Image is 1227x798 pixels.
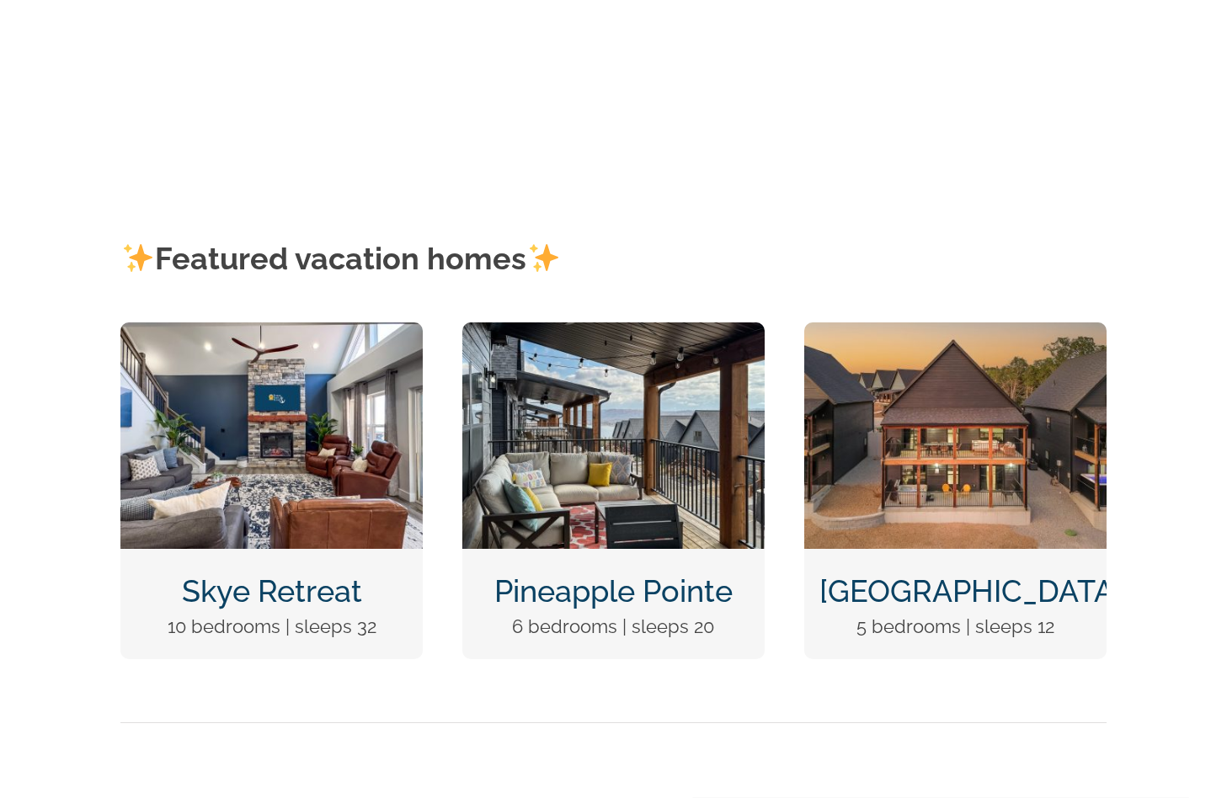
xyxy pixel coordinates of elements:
p: 5 bedrooms | sleeps 12 [819,612,1091,641]
img: ✨ [529,242,559,273]
p: 10 bedrooms | sleeps 32 [136,612,408,641]
a: DCIM100MEDIADJI_0124.JPG [804,321,1107,343]
a: Pineapple Pointe Christmas at Table Rock Lake Branson Missouri-1416 [462,321,765,343]
a: [GEOGRAPHIC_DATA] [819,573,1123,609]
strong: Featured vacation homes [120,241,561,276]
img: ✨ [123,242,153,273]
a: Skye Retreat [182,573,362,609]
a: Skye Retreat at Table Rock Lake-3004-Edit [120,321,423,343]
a: Pineapple Pointe [494,573,733,609]
p: 6 bedrooms | sleeps 20 [477,612,750,641]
